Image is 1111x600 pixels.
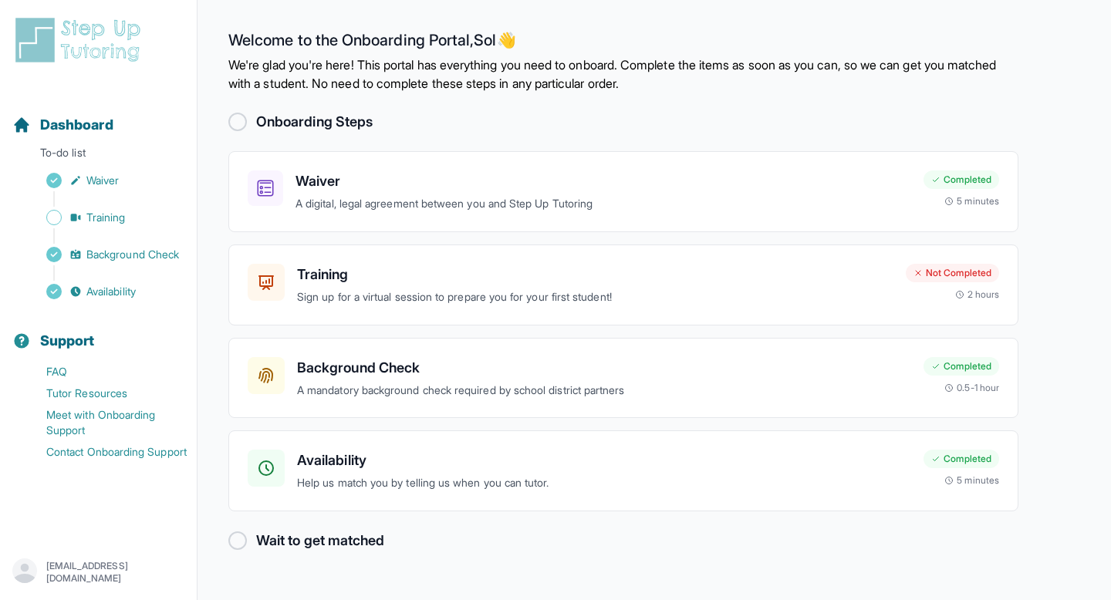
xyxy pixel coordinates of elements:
a: FAQ [12,361,197,383]
div: Not Completed [906,264,999,282]
span: Background Check [86,247,179,262]
h3: Training [297,264,893,285]
h2: Welcome to the Onboarding Portal, Sol 👋 [228,31,1018,56]
h3: Waiver [295,170,911,192]
h2: Onboarding Steps [256,111,373,133]
p: Help us match you by telling us when you can tutor. [297,474,911,492]
button: Dashboard [6,89,191,142]
div: Completed [924,170,999,189]
a: Dashboard [12,114,113,136]
span: Availability [86,284,136,299]
div: Completed [924,357,999,376]
a: Training [12,207,197,228]
img: logo [12,15,150,65]
a: Availability [12,281,197,302]
p: A digital, legal agreement between you and Step Up Tutoring [295,195,911,213]
h2: Wait to get matched [256,530,384,551]
div: 0.5-1 hour [944,382,999,394]
button: Support [6,305,191,358]
div: 5 minutes [944,474,999,487]
a: TrainingSign up for a virtual session to prepare you for your first student!Not Completed2 hours [228,244,1018,325]
p: To-do list [6,145,191,167]
a: Waiver [12,170,197,191]
span: Support [40,330,95,352]
span: Waiver [86,173,119,188]
span: Training [86,210,126,225]
p: We're glad you're here! This portal has everything you need to onboard. Complete the items as soo... [228,56,1018,93]
div: 2 hours [955,288,1000,301]
a: Background CheckA mandatory background check required by school district partnersCompleted0.5-1 hour [228,338,1018,419]
p: A mandatory background check required by school district partners [297,382,911,399]
div: Completed [924,450,999,468]
a: Background Check [12,244,197,265]
button: [EMAIL_ADDRESS][DOMAIN_NAME] [12,558,184,586]
h3: Availability [297,450,911,471]
p: [EMAIL_ADDRESS][DOMAIN_NAME] [46,560,184,585]
a: Meet with Onboarding Support [12,404,197,441]
p: Sign up for a virtual session to prepare you for your first student! [297,288,893,306]
a: Tutor Resources [12,383,197,404]
span: Dashboard [40,114,113,136]
div: 5 minutes [944,195,999,207]
h3: Background Check [297,357,911,379]
a: AvailabilityHelp us match you by telling us when you can tutor.Completed5 minutes [228,430,1018,511]
a: WaiverA digital, legal agreement between you and Step Up TutoringCompleted5 minutes [228,151,1018,232]
a: Contact Onboarding Support [12,441,197,463]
